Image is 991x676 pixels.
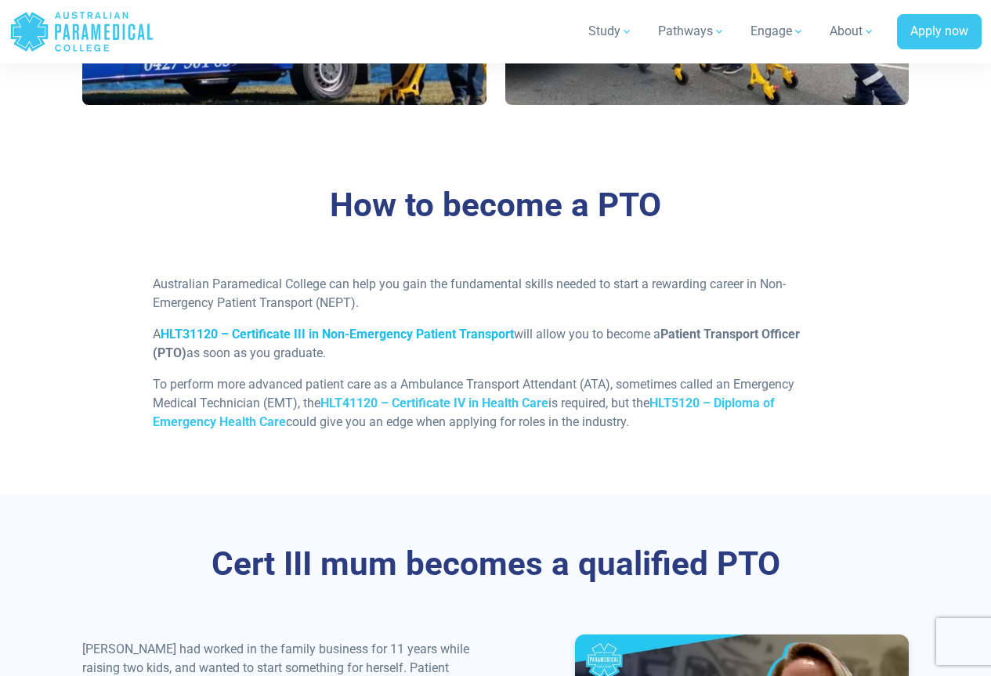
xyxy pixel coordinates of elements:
a: Australian Paramedical College [9,6,154,57]
p: Australian Paramedical College can help you gain the fundamental skills needed to start a rewardi... [153,275,838,313]
p: To perform more advanced patient care as a Ambulance Transport Attendant (ATA), sometimes called ... [153,375,838,432]
p: A will allow you to become a as soon as you graduate. [153,325,838,363]
a: HLT31120 – Certificate III in Non-Emergency Patient Transport [161,327,514,342]
a: Pathways [649,9,735,53]
a: Study [579,9,642,53]
a: HLT41120 – Certificate IV in Health Care [320,396,548,410]
a: Apply now [897,14,982,50]
h3: Cert III mum becomes a qualified PTO [82,544,909,584]
a: Engage [741,9,814,53]
h3: How to become a PTO [82,186,909,226]
a: About [820,9,884,53]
